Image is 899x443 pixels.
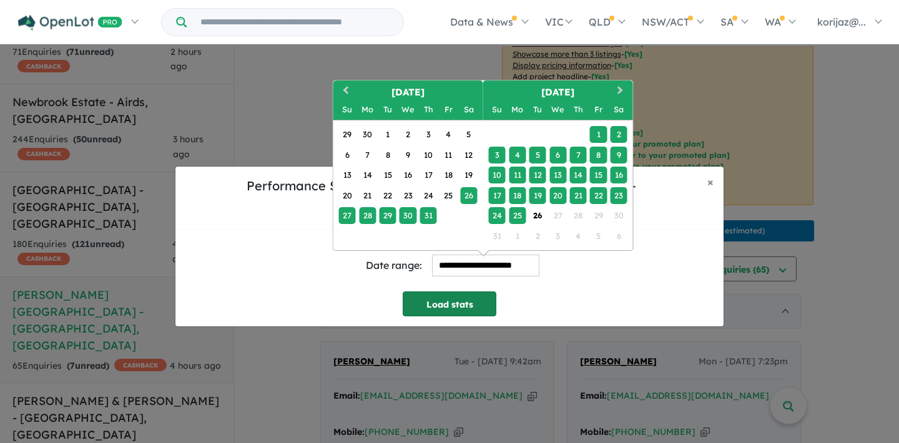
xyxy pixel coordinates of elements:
[333,85,483,100] h2: [DATE]
[420,126,436,143] div: Choose Thursday, July 3rd, 2025
[420,101,436,118] div: Thursday
[359,187,376,204] div: Choose Monday, July 21st, 2025
[569,228,586,245] div: Not available Thursday, September 4th, 2025
[339,207,356,224] div: Choose Sunday, July 27th, 2025
[440,126,457,143] div: Choose Friday, July 4th, 2025
[529,101,546,118] div: Tuesday
[359,207,376,224] div: Choose Monday, July 28th, 2025
[189,9,401,36] input: Try estate name, suburb, builder or developer
[400,187,416,204] div: Choose Wednesday, July 23rd, 2025
[403,291,496,316] button: Load stats
[339,167,356,183] div: Choose Sunday, July 13th, 2025
[379,147,396,163] div: Choose Tuesday, July 8th, 2025
[359,126,376,143] div: Choose Monday, June 30th, 2025
[489,187,506,204] div: Choose Sunday, August 17th, 2025
[549,101,566,118] div: Wednesday
[487,125,629,246] div: Month August, 2025
[590,228,607,245] div: Not available Friday, September 5th, 2025
[569,147,586,163] div: Choose Thursday, August 7th, 2025
[817,16,866,28] span: korijaz@...
[460,147,477,163] div: Choose Saturday, July 12th, 2025
[359,147,376,163] div: Choose Monday, July 7th, 2025
[359,101,376,118] div: Monday
[489,101,506,118] div: Sunday
[569,167,586,183] div: Choose Thursday, August 14th, 2025
[489,147,506,163] div: Choose Sunday, August 3rd, 2025
[549,167,566,183] div: Choose Wednesday, August 13th, 2025
[379,101,396,118] div: Tuesday
[549,228,566,245] div: Not available Wednesday, September 3rd, 2025
[610,167,627,183] div: Choose Saturday, August 16th, 2025
[610,101,627,118] div: Saturday
[529,147,546,163] div: Choose Tuesday, August 5th, 2025
[420,187,436,204] div: Choose Thursday, July 24th, 2025
[339,101,356,118] div: Sunday
[440,101,457,118] div: Friday
[590,187,607,204] div: Choose Friday, August 22nd, 2025
[185,177,697,214] h5: Performance Stats for [PERSON_NAME][GEOGRAPHIC_DATA] - [GEOGRAPHIC_DATA]
[489,228,506,245] div: Not available Sunday, August 31st, 2025
[610,147,627,163] div: Choose Saturday, August 9th, 2025
[400,207,416,224] div: Choose Wednesday, July 30th, 2025
[420,207,436,224] div: Choose Thursday, July 31st, 2025
[379,126,396,143] div: Choose Tuesday, July 1st, 2025
[590,101,607,118] div: Friday
[610,126,627,143] div: Choose Saturday, August 2nd, 2025
[359,167,376,183] div: Choose Monday, July 14th, 2025
[489,167,506,183] div: Choose Sunday, August 10th, 2025
[460,126,477,143] div: Choose Saturday, July 5th, 2025
[440,187,457,204] div: Choose Friday, July 25th, 2025
[460,101,477,118] div: Saturday
[610,228,627,245] div: Not available Saturday, September 6th, 2025
[335,82,355,102] button: Previous Month
[440,147,457,163] div: Choose Friday, July 11th, 2025
[509,167,526,183] div: Choose Monday, August 11th, 2025
[549,147,566,163] div: Choose Wednesday, August 6th, 2025
[420,147,436,163] div: Choose Thursday, July 10th, 2025
[339,187,356,204] div: Choose Sunday, July 20th, 2025
[337,125,479,226] div: Month July, 2025
[489,207,506,224] div: Choose Sunday, August 24th, 2025
[509,101,526,118] div: Monday
[460,167,477,183] div: Choose Saturday, July 19th, 2025
[590,167,607,183] div: Choose Friday, August 15th, 2025
[569,207,586,224] div: Not available Thursday, August 28th, 2025
[440,167,457,183] div: Choose Friday, July 18th, 2025
[483,85,633,100] h2: [DATE]
[590,126,607,143] div: Choose Friday, August 1st, 2025
[400,167,416,183] div: Choose Wednesday, July 16th, 2025
[569,187,586,204] div: Choose Thursday, August 21st, 2025
[707,175,714,189] span: ×
[400,126,416,143] div: Choose Wednesday, July 2nd, 2025
[339,126,356,143] div: Choose Sunday, June 29th, 2025
[333,80,634,251] div: Choose Date
[612,82,632,102] button: Next Month
[379,207,396,224] div: Choose Tuesday, July 29th, 2025
[366,257,422,274] div: Date range:
[509,228,526,245] div: Not available Monday, September 1st, 2025
[610,207,627,224] div: Not available Saturday, August 30th, 2025
[590,207,607,224] div: Not available Friday, August 29th, 2025
[509,187,526,204] div: Choose Monday, August 18th, 2025
[529,167,546,183] div: Choose Tuesday, August 12th, 2025
[590,147,607,163] div: Choose Friday, August 8th, 2025
[529,187,546,204] div: Choose Tuesday, August 19th, 2025
[339,147,356,163] div: Choose Sunday, July 6th, 2025
[529,228,546,245] div: Not available Tuesday, September 2nd, 2025
[549,187,566,204] div: Choose Wednesday, August 20th, 2025
[379,187,396,204] div: Choose Tuesday, July 22nd, 2025
[18,15,122,31] img: Openlot PRO Logo White
[400,101,416,118] div: Wednesday
[400,147,416,163] div: Choose Wednesday, July 9th, 2025
[509,207,526,224] div: Choose Monday, August 25th, 2025
[529,207,546,224] div: Choose Tuesday, August 26th, 2025
[569,101,586,118] div: Thursday
[420,167,436,183] div: Choose Thursday, July 17th, 2025
[509,147,526,163] div: Choose Monday, August 4th, 2025
[549,207,566,224] div: Not available Wednesday, August 27th, 2025
[379,167,396,183] div: Choose Tuesday, July 15th, 2025
[610,187,627,204] div: Choose Saturday, August 23rd, 2025
[460,187,477,204] div: Choose Saturday, July 26th, 2025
